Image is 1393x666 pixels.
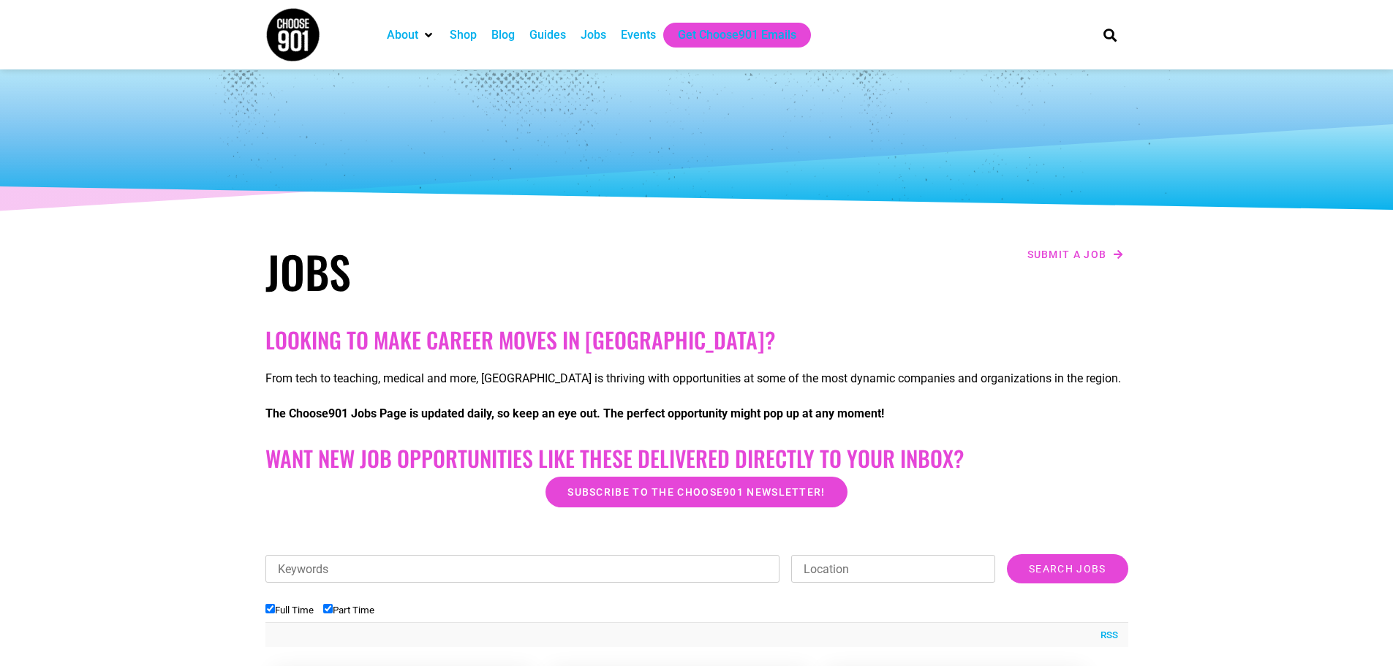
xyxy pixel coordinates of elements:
[265,605,314,616] label: Full Time
[1027,249,1107,260] span: Submit a job
[265,370,1128,387] p: From tech to teaching, medical and more, [GEOGRAPHIC_DATA] is thriving with opportunities at some...
[791,555,995,583] input: Location
[323,605,374,616] label: Part Time
[1007,554,1128,583] input: Search Jobs
[1098,23,1122,47] div: Search
[567,487,825,497] span: Subscribe to the Choose901 newsletter!
[265,555,780,583] input: Keywords
[265,245,690,298] h1: Jobs
[265,327,1128,353] h2: Looking to make career moves in [GEOGRAPHIC_DATA]?
[380,23,1079,48] nav: Main nav
[678,26,796,44] a: Get Choose901 Emails
[450,26,477,44] a: Shop
[529,26,566,44] a: Guides
[546,477,847,507] a: Subscribe to the Choose901 newsletter!
[265,406,884,420] strong: The Choose901 Jobs Page is updated daily, so keep an eye out. The perfect opportunity might pop u...
[1023,245,1128,264] a: Submit a job
[323,604,333,613] input: Part Time
[387,26,418,44] a: About
[265,445,1128,472] h2: Want New Job Opportunities like these Delivered Directly to your Inbox?
[1093,628,1118,643] a: RSS
[265,604,275,613] input: Full Time
[621,26,656,44] a: Events
[491,26,515,44] a: Blog
[581,26,606,44] a: Jobs
[380,23,442,48] div: About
